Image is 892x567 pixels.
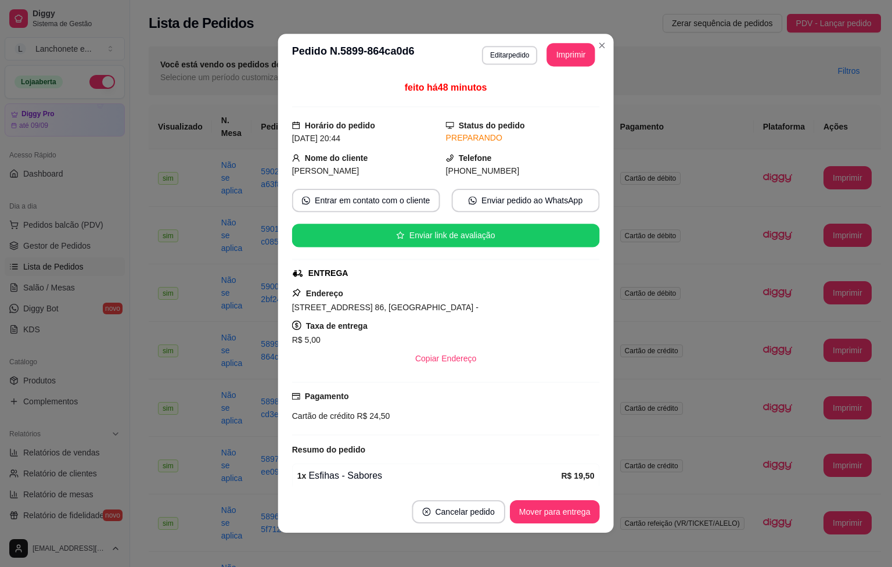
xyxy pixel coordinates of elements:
[292,154,300,162] span: user
[306,289,343,298] strong: Endereço
[482,46,538,65] button: Editarpedido
[292,224,600,247] button: starEnviar link de avaliação
[397,232,405,240] span: star
[305,153,368,163] strong: Nome do cliente
[459,121,525,130] strong: Status do pedido
[405,82,487,92] span: feito há 48 minutos
[446,154,454,162] span: phone
[292,303,479,312] span: [STREET_ADDRESS] 86, [GEOGRAPHIC_DATA] -
[302,196,310,204] span: whats-app
[306,321,368,331] strong: Taxa de entrega
[308,267,348,279] div: ENTREGA
[452,189,600,212] button: whats-appEnviar pedido ao WhatsApp
[292,134,340,143] span: [DATE] 20:44
[355,412,390,421] span: R$ 24,50
[292,392,300,400] span: credit-card
[292,189,440,212] button: whats-appEntrar em contato com o cliente
[406,347,486,370] button: Copiar Endereço
[292,412,355,421] span: Cartão de crédito
[292,335,321,344] span: R$ 5,00
[297,469,562,483] div: Esfihas - Sabores
[292,288,301,297] span: pushpin
[446,166,519,175] span: [PHONE_NUMBER]
[459,153,492,163] strong: Telefone
[446,132,600,144] div: PREPARANDO
[292,121,300,130] span: calendar
[292,166,359,175] span: [PERSON_NAME]
[292,445,365,454] strong: Resumo do pedido
[292,44,415,67] h3: Pedido N. 5899-864ca0d6
[297,471,307,480] strong: 1 x
[469,196,477,204] span: whats-app
[510,500,600,523] button: Mover para entrega
[305,392,349,401] strong: Pagamento
[412,500,506,523] button: close-circleCancelar pedido
[547,44,595,67] button: Imprimir
[593,37,612,55] button: Close
[305,121,375,130] strong: Horário do pedido
[446,121,454,130] span: desktop
[562,471,595,480] strong: R$ 19,50
[292,321,301,330] span: dollar
[423,508,431,516] span: close-circle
